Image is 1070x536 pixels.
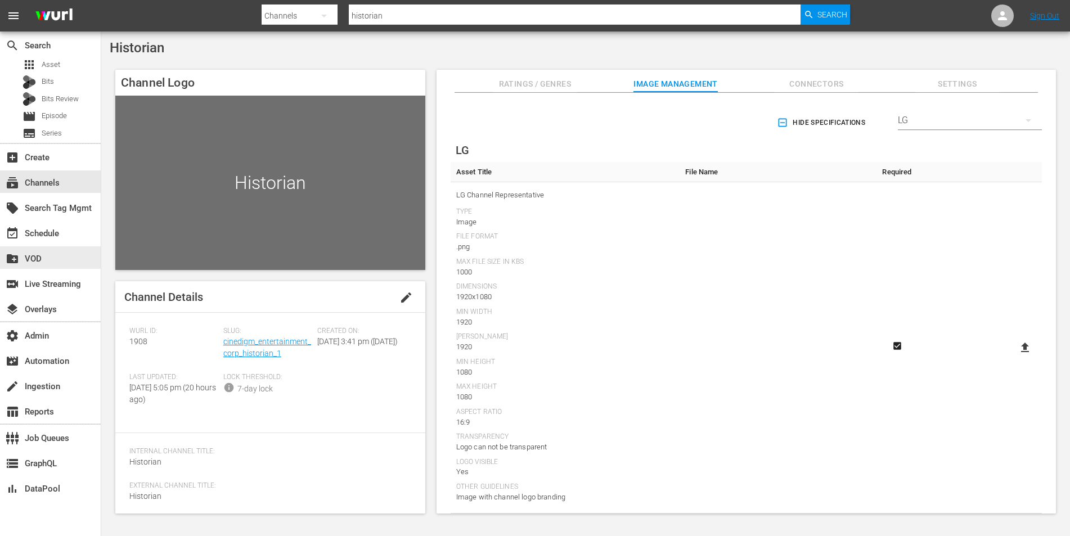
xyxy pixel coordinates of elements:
[456,367,675,378] div: 1080
[456,232,675,241] div: File Format
[456,317,675,328] div: 1920
[6,329,19,343] span: Admin
[456,391,675,403] div: 1080
[891,341,904,351] svg: Required
[223,337,311,358] a: cinedigm_entertainment_corp_historian_1
[775,107,870,138] button: Hide Specifications
[456,458,675,467] div: Logo Visible
[6,227,19,240] span: Schedule
[456,466,675,478] div: Yes
[42,93,79,105] span: Bits Review
[456,492,675,503] div: Image with channel logo branding
[456,208,675,217] div: Type
[124,290,203,304] span: Channel Details
[817,4,847,25] span: Search
[6,176,19,190] span: Channels
[129,337,147,346] span: 1908
[6,201,19,215] span: Search Tag Mgmt
[6,431,19,445] span: Job Queues
[456,241,675,253] div: .png
[456,483,675,492] div: Other Guidelines
[456,308,675,317] div: Min Width
[779,117,865,129] span: Hide Specifications
[456,417,675,428] div: 16:9
[456,188,675,202] span: LG Channel Representative
[23,75,36,89] div: Bits
[6,380,19,393] span: Ingestion
[129,327,218,336] span: Wurl ID:
[129,481,406,490] span: External Channel Title:
[456,382,675,391] div: Max Height
[7,9,20,22] span: menu
[915,77,1000,91] span: Settings
[23,110,36,123] span: Episode
[456,143,469,157] span: LG
[456,217,675,228] div: Image
[6,277,19,291] span: Live Streaming
[317,337,398,346] span: [DATE] 3:41 pm ([DATE])
[456,258,675,267] div: Max File Size In Kbs
[456,291,675,303] div: 1920x1080
[456,408,675,417] div: Aspect Ratio
[6,303,19,316] span: Overlays
[223,327,312,336] span: Slug:
[493,77,577,91] span: Ratings / Genres
[42,59,60,70] span: Asset
[1030,11,1059,20] a: Sign Out
[6,252,19,265] span: VOD
[801,4,850,25] button: Search
[42,128,62,139] span: Series
[110,40,164,56] span: Historian
[6,405,19,418] span: Reports
[6,39,19,52] span: Search
[774,77,858,91] span: Connectors
[456,358,675,367] div: Min Height
[129,492,161,501] span: Historian
[129,457,161,466] span: Historian
[129,373,218,382] span: Last Updated:
[6,457,19,470] span: GraphQL
[23,58,36,71] span: Asset
[456,442,675,453] div: Logo can not be transparent
[6,354,19,368] span: Automation
[456,267,675,278] div: 1000
[27,3,81,29] img: ans4CAIJ8jUAAAAAAAAAAAAAAAAAAAAAAAAgQb4GAAAAAAAAAAAAAAAAAAAAAAAAJMjXAAAAAAAAAAAAAAAAAAAAAAAAgAT5G...
[129,447,406,456] span: Internal Channel Title:
[237,383,273,395] div: 7-day lock
[42,110,67,121] span: Episode
[393,284,420,311] button: edit
[633,77,718,91] span: Image Management
[873,162,921,182] th: Required
[129,383,216,404] span: [DATE] 5:05 pm (20 hours ago)
[223,382,235,393] span: info
[23,92,36,106] div: Bits Review
[115,96,425,270] div: Historian
[6,482,19,496] span: DataPool
[399,291,413,304] span: edit
[456,332,675,341] div: [PERSON_NAME]
[23,127,36,140] span: Series
[898,105,1042,136] div: LG
[317,327,406,336] span: Created On:
[6,151,19,164] span: Create
[456,341,675,353] div: 1920
[115,70,425,96] h4: Channel Logo
[680,162,873,182] th: File Name
[456,282,675,291] div: Dimensions
[223,373,312,382] span: Lock Threshold:
[456,433,675,442] div: Transparency
[451,162,680,182] th: Asset Title
[42,76,54,87] span: Bits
